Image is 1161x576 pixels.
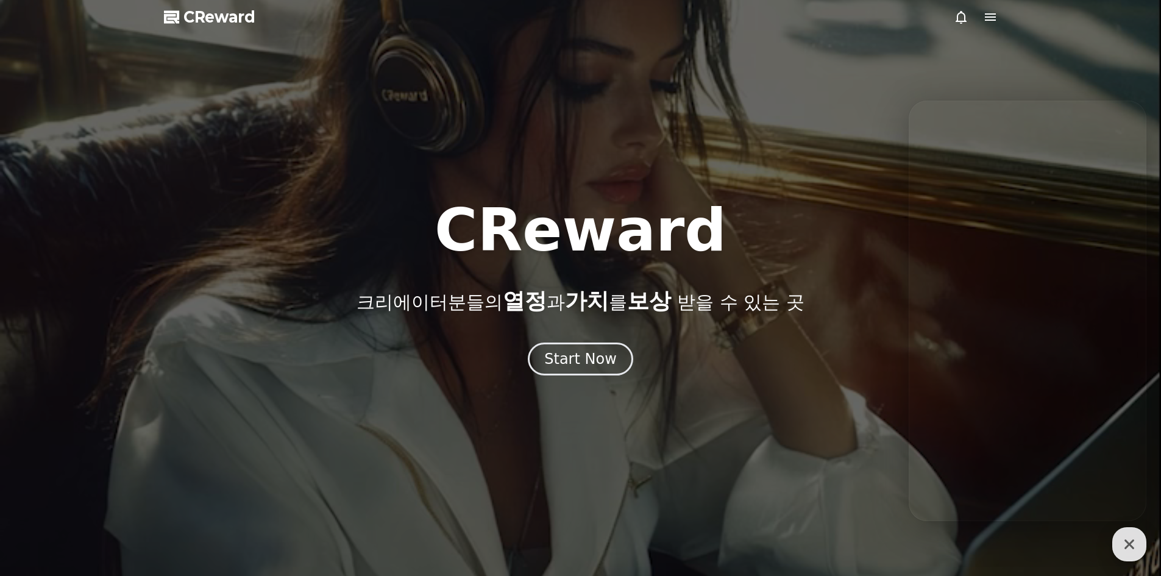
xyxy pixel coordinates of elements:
div: Start Now [544,349,617,369]
iframe: Channel chat [909,101,1146,521]
h1: CReward [435,201,726,260]
span: CReward [183,7,255,27]
a: Start Now [528,355,633,366]
p: 크리에이터분들의 과 를 받을 수 있는 곳 [357,289,804,313]
button: Start Now [528,343,633,375]
span: 가치 [565,288,609,313]
a: CReward [164,7,255,27]
span: 보상 [627,288,671,313]
span: 열정 [503,288,547,313]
